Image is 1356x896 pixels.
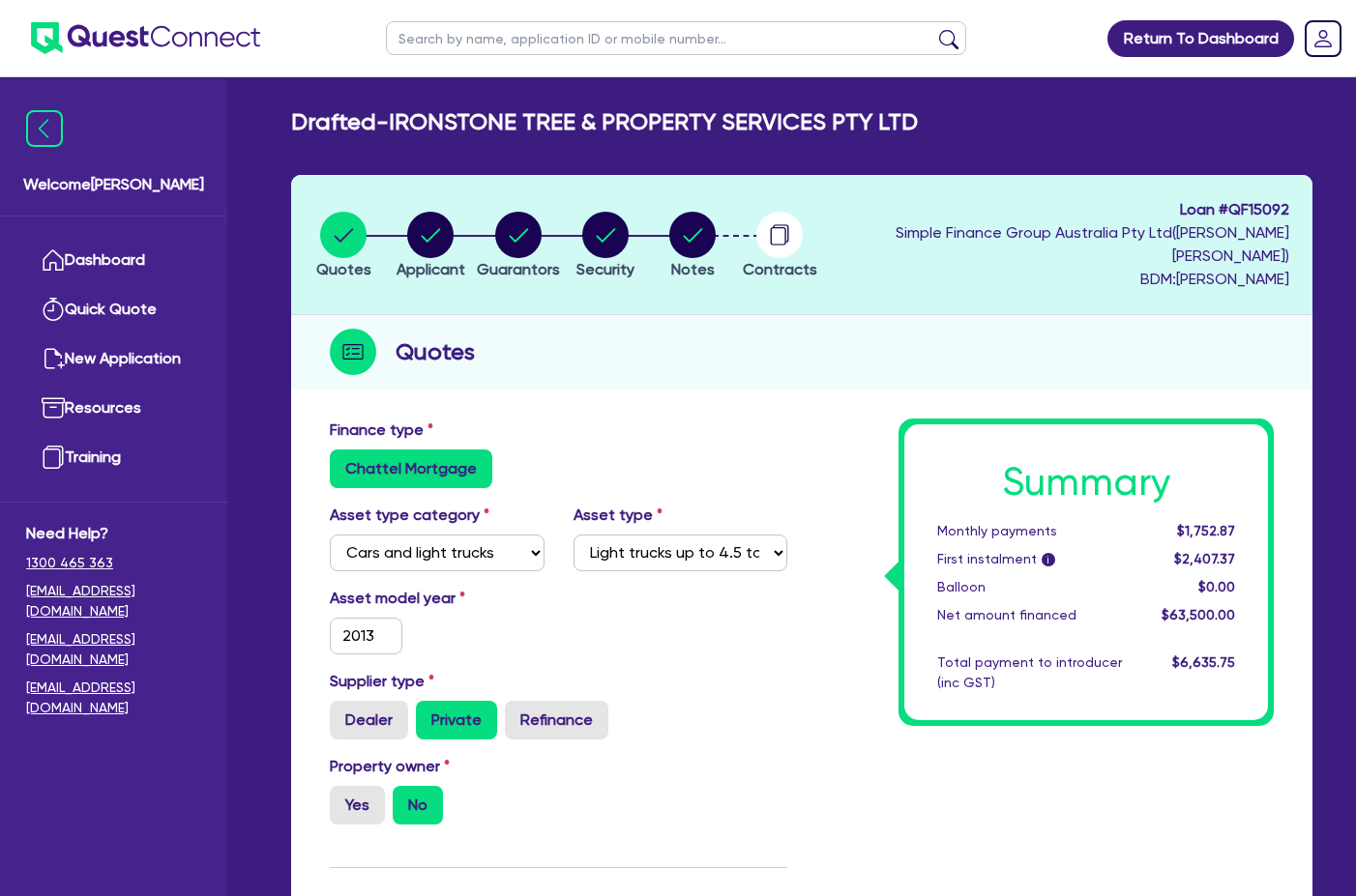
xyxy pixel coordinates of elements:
[42,446,65,469] img: training
[330,419,433,442] label: Finance type
[743,260,817,278] span: Contracts
[923,652,1140,693] div: Total payment to introducer (inc GST)
[26,678,201,718] a: [EMAIL_ADDRESS][DOMAIN_NAME]
[396,211,466,282] button: Applicant
[896,223,1289,265] span: Simple Finance Group Australia Pty Ltd ( [PERSON_NAME] [PERSON_NAME] )
[26,555,113,570] tcxspan: Call 1300 465 363 via 3CX
[1177,523,1235,538] span: $1,752.87
[330,329,376,375] img: step-icon
[668,211,717,282] button: Notes
[23,173,204,196] span: Welcome [PERSON_NAME]
[42,298,65,321] img: quick-quote
[477,260,560,278] span: Guarantors
[291,108,918,136] h2: Drafted - IRONSTONE TREE & PROPERTY SERVICES PTY LTD
[42,396,65,419] img: resources
[396,334,475,369] h2: Quotes
[923,577,1140,597] div: Balloon
[315,587,559,610] label: Asset model year
[1042,553,1055,566] span: i
[397,260,465,278] span: Applicant
[315,211,372,282] button: Quotes
[330,701,408,739] label: Dealer
[393,786,443,824] label: No
[829,198,1289,221] span: Loan # QF15092
[26,522,201,545] span: Need Help?
[923,521,1140,541] div: Monthly payments
[923,549,1140,569] div: First instalment
[26,110,63,147] img: icon-menu-close
[26,236,201,285] a: Dashboard
[31,22,260,54] img: quest-connect-logo-blue
[42,347,65,370] img: new-application
[330,786,385,824] label: Yes
[26,581,201,621] a: [EMAIL_ADDRESS][DOMAIN_NAME]
[416,701,497,739] label: Private
[575,211,635,282] button: Security
[1298,14,1348,64] a: Dropdown toggle
[1172,654,1235,670] span: $6,635.75
[476,211,561,282] button: Guarantors
[330,670,434,693] label: Supplier type
[1174,551,1235,566] span: $2,407.37
[1107,20,1294,57] a: Return To Dashboard
[26,334,201,384] a: New Application
[330,504,489,527] label: Asset type category
[330,755,450,778] label: Property owner
[1162,607,1235,622] span: $63,500.00
[576,260,634,278] span: Security
[923,605,1140,625] div: Net amount financed
[829,268,1289,291] span: BDM: [PERSON_NAME]
[386,21,966,55] input: Search by name, application ID or mobile number...
[330,449,492,488] label: Chattel Mortgage
[26,433,201,482] a: Training
[505,701,608,739] label: Refinance
[26,629,201,670] a: [EMAIL_ADDRESS][DOMAIN_NAME]
[574,504,663,527] label: Asset type
[26,285,201,334] a: Quick Quote
[742,211,818,282] button: Contracts
[26,384,201,433] a: Resources
[1198,579,1235,594] span: $0.00
[316,260,371,278] span: Quotes
[937,459,1235,506] h1: Summary
[671,260,715,278] span: Notes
